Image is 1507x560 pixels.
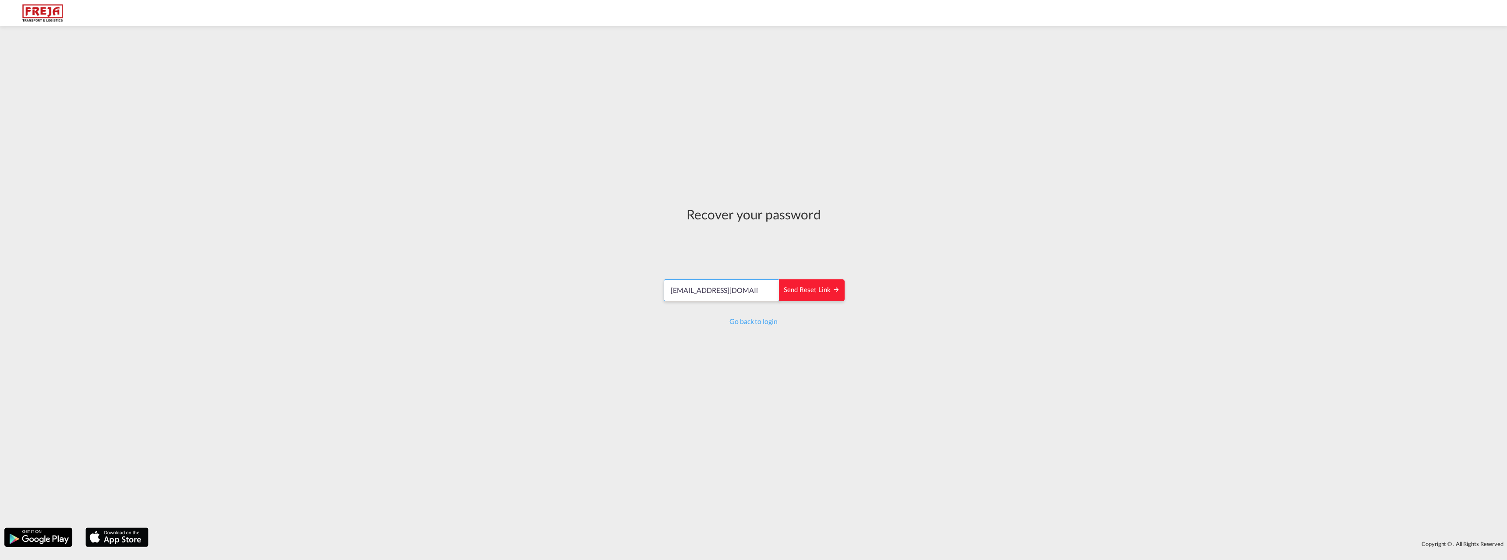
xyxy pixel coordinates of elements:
iframe: reCAPTCHA [687,232,820,266]
img: 586607c025bf11f083711d99603023e7.png [13,4,72,23]
img: apple.png [85,527,149,548]
button: SEND RESET LINK [779,279,845,301]
md-icon: icon-arrow-right [833,286,840,293]
div: Copyright © . All Rights Reserved [153,536,1507,551]
div: Send reset link [784,285,840,295]
img: google.png [4,527,73,548]
a: Go back to login [729,317,777,325]
input: Email [664,279,780,301]
div: Recover your password [662,205,845,223]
